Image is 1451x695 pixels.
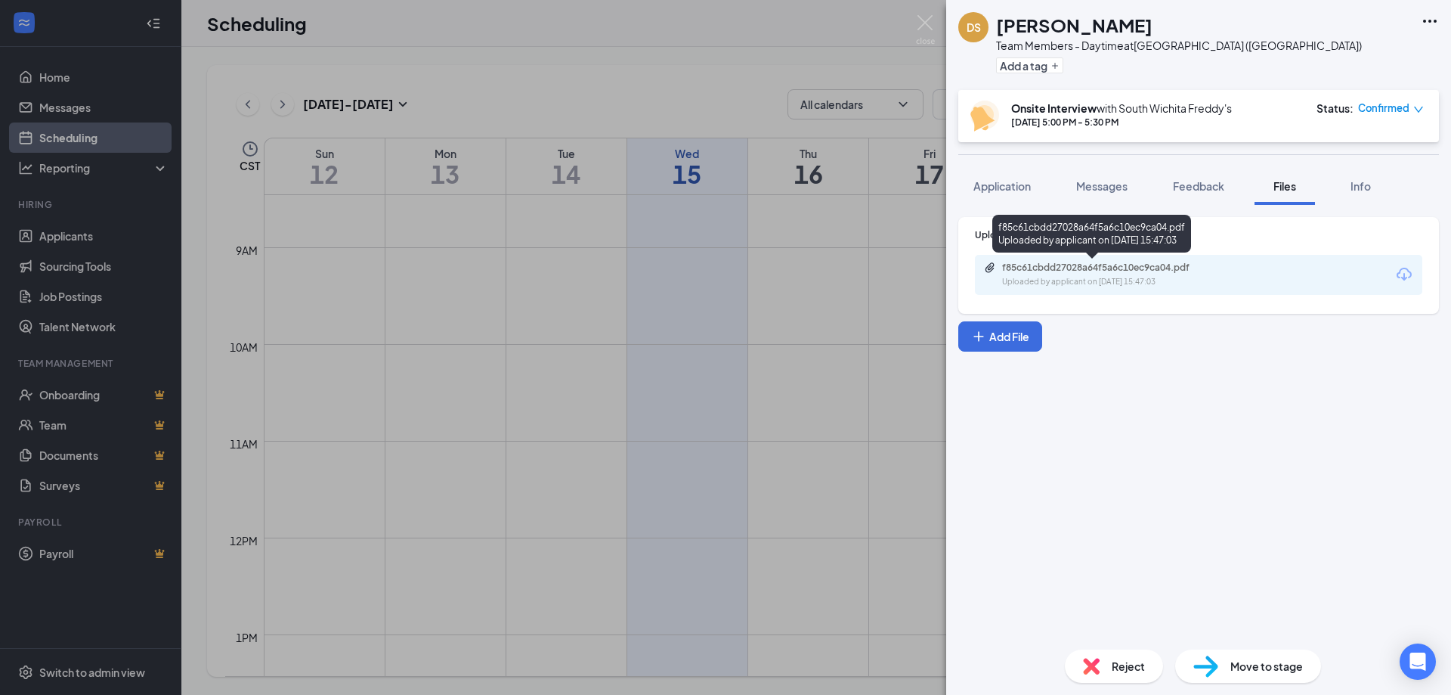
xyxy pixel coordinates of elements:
[1400,644,1436,680] div: Open Intercom Messenger
[1050,61,1060,70] svg: Plus
[975,228,1422,241] div: Upload Resume
[1358,101,1409,116] span: Confirmed
[1273,179,1296,193] span: Files
[1350,179,1371,193] span: Info
[1395,265,1413,284] svg: Download
[996,12,1152,38] h1: [PERSON_NAME]
[1413,104,1424,115] span: down
[1002,276,1229,288] div: Uploaded by applicant on [DATE] 15:47:03
[1002,262,1214,274] div: f85c61cbdd27028a64f5a6c10ec9ca04.pdf
[1112,658,1145,675] span: Reject
[1173,179,1224,193] span: Feedback
[984,262,996,274] svg: Paperclip
[1076,179,1128,193] span: Messages
[996,57,1063,73] button: PlusAdd a tag
[1421,12,1439,30] svg: Ellipses
[996,38,1362,53] div: Team Members - Daytime at [GEOGRAPHIC_DATA] ([GEOGRAPHIC_DATA])
[984,262,1229,288] a: Paperclipf85c61cbdd27028a64f5a6c10ec9ca04.pdfUploaded by applicant on [DATE] 15:47:03
[1316,101,1354,116] div: Status :
[967,20,981,35] div: DS
[971,329,986,344] svg: Plus
[1230,658,1303,675] span: Move to stage
[992,215,1191,253] div: f85c61cbdd27028a64f5a6c10ec9ca04.pdf Uploaded by applicant on [DATE] 15:47:03
[958,321,1042,352] button: Add FilePlus
[1011,101,1097,115] b: Onsite Interview
[973,179,1031,193] span: Application
[1011,101,1232,116] div: with South Wichita Freddy's
[1011,116,1232,129] div: [DATE] 5:00 PM - 5:30 PM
